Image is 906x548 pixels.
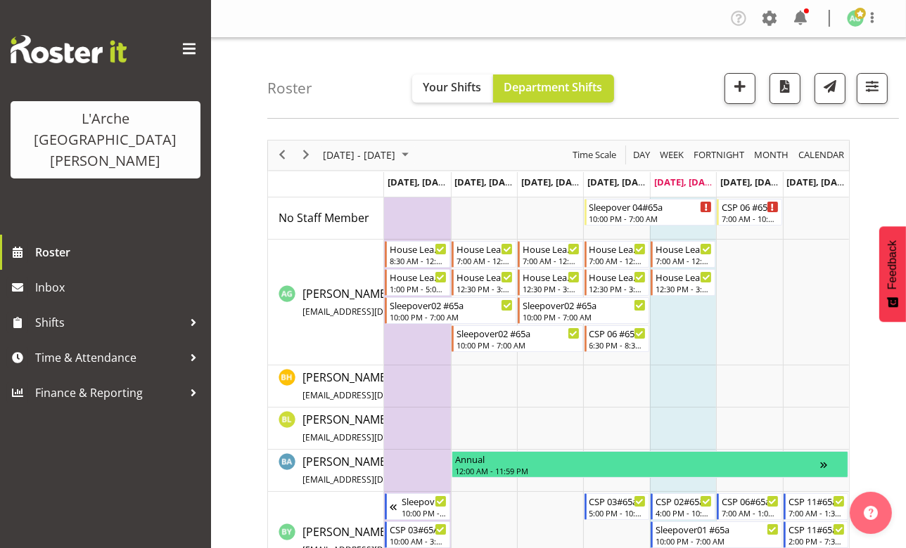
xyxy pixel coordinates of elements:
div: House Leader 03#65a [457,270,513,284]
div: House Leader 03#65a [523,242,579,256]
div: CSP 03#65a [589,494,646,508]
div: House Leader 02#65a [390,242,446,256]
div: Bryan Yamson"s event - Sleepover02 #65a Begin From Sunday, September 21, 2025 at 10:00:00 PM GMT+... [385,493,449,520]
div: 7:00 AM - 1:30 PM [789,507,845,518]
span: Time & Attendance [35,347,183,368]
button: Month [796,146,847,164]
span: Week [658,146,685,164]
button: Next [297,146,316,164]
span: [PERSON_NAME] [302,454,499,486]
button: Filter Shifts [857,73,888,104]
span: [DATE], [DATE] [654,176,718,188]
div: 10:00 PM - 7:00 AM [589,213,713,224]
div: 10:00 PM - 7:00 AM [390,311,513,322]
div: Adrian Garduque"s event - House Leader 03#65a Begin From Wednesday, September 24, 2025 at 7:00:00... [518,241,582,268]
div: 12:30 PM - 3:30 PM [457,283,513,294]
div: Adrian Garduque"s event - Sleepover02 #65a Begin From Tuesday, September 23, 2025 at 10:00:00 PM ... [452,325,583,352]
div: Bryan Yamson"s event - Sleepover01 #65a Begin From Friday, September 26, 2025 at 10:00:00 PM GMT+... [651,521,782,548]
div: Adrian Garduque"s event - House Leader 03#65a Begin From Friday, September 26, 2025 at 12:30:00 P... [651,269,715,296]
div: L'Arche [GEOGRAPHIC_DATA][PERSON_NAME] [25,108,186,171]
div: Annual [455,452,821,466]
div: Adrian Garduque"s event - House Leader 03#65a Begin From Tuesday, September 23, 2025 at 7:00:00 A... [452,241,516,268]
div: Sleepover01 #65a [656,522,779,536]
div: Adrian Garduque"s event - House Leader 03#65a Begin From Wednesday, September 24, 2025 at 12:30:0... [518,269,582,296]
div: Adrian Garduque"s event - House Leader 03#65a Begin From Friday, September 26, 2025 at 7:00:00 AM... [651,241,715,268]
button: Send a list of all shifts for the selected filtered period to all rostered employees. [815,73,846,104]
span: [DATE], [DATE] [587,176,651,188]
span: Finance & Reporting [35,382,183,403]
div: 7:00 AM - 12:00 PM [656,255,712,266]
a: [PERSON_NAME][EMAIL_ADDRESS][DOMAIN_NAME] [302,411,499,445]
div: House Leader 02#65a [390,270,446,284]
div: Bryan Yamson"s event - CSP 03#65a Begin From Thursday, September 25, 2025 at 5:00:00 PM GMT+12:00... [585,493,649,520]
div: 7:00 AM - 10:00 AM [722,213,778,224]
span: [EMAIL_ADDRESS][DOMAIN_NAME] [302,431,442,443]
div: 1:00 PM - 5:00 PM [390,283,446,294]
div: Adrian Garduque"s event - House Leader 02#65a Begin From Monday, September 22, 2025 at 1:00:00 PM... [385,269,449,296]
div: No Staff Member"s event - Sleepover 04#65a Begin From Thursday, September 25, 2025 at 10:00:00 PM... [585,199,716,226]
div: Bryan Yamson"s event - CSP 11#65a Begin From Sunday, September 28, 2025 at 2:00:00 PM GMT+13:00 E... [784,521,848,548]
span: Day [632,146,651,164]
button: Time Scale [570,146,619,164]
div: 7:00 AM - 12:00 PM [457,255,513,266]
button: Department Shifts [493,74,614,103]
div: Adrian Garduque"s event - House Leader 03#65a Begin From Tuesday, September 23, 2025 at 12:30:00 ... [452,269,516,296]
div: Sleepover02 #65a [457,326,580,340]
span: Time Scale [571,146,618,164]
div: Bibi Ali"s event - Annual Begin From Tuesday, September 23, 2025 at 12:00:00 AM GMT+12:00 Ends At... [452,451,849,478]
div: 12:00 AM - 11:59 PM [455,465,821,476]
div: 12:30 PM - 3:30 PM [656,283,712,294]
div: House Leader 03#65a [656,242,712,256]
button: Fortnight [691,146,747,164]
span: [EMAIL_ADDRESS][DOMAIN_NAME] [302,389,442,401]
div: House Leader 03#65a [656,270,712,284]
div: 7:00 AM - 12:00 PM [523,255,579,266]
div: CSP 02#65a [656,494,712,508]
div: Adrian Garduque"s event - Sleepover02 #65a Begin From Wednesday, September 24, 2025 at 10:00:00 P... [518,297,649,324]
span: [DATE] - [DATE] [321,146,397,164]
div: Bryan Yamson"s event - CSP 06#65a Begin From Saturday, September 27, 2025 at 7:00:00 AM GMT+12:00... [717,493,781,520]
div: CSP 06 #65a [722,200,778,214]
span: Inbox [35,277,204,298]
button: Add a new shift [725,73,755,104]
span: [DATE], [DATE] [720,176,784,188]
td: Ben Hammond resource [268,365,384,407]
td: No Staff Member resource [268,197,384,240]
div: CSP 11#65a [789,522,845,536]
img: adrian-garduque52.jpg [847,10,864,27]
div: 7:00 AM - 1:00 PM [722,507,778,518]
a: [PERSON_NAME][EMAIL_ADDRESS][DOMAIN_NAME] [302,285,499,319]
div: Adrian Garduque"s event - House Leader 03#65a Begin From Thursday, September 25, 2025 at 12:30:00... [585,269,649,296]
a: [PERSON_NAME][EMAIL_ADDRESS][DOMAIN_NAME] [302,369,499,403]
span: Department Shifts [504,79,603,95]
div: Sleepover02 #65a [390,298,513,312]
div: 10:00 PM - 7:00 AM [523,311,646,322]
span: [PERSON_NAME] [302,370,499,402]
button: Previous [273,146,292,164]
div: 10:00 PM - 7:00 AM [402,507,446,518]
span: Fortnight [692,146,746,164]
div: Adrian Garduque"s event - Sleepover02 #65a Begin From Monday, September 22, 2025 at 10:00:00 PM G... [385,297,516,324]
div: No Staff Member"s event - CSP 06 #65a Begin From Saturday, September 27, 2025 at 7:00:00 AM GMT+1... [717,199,781,226]
div: 2:00 PM - 7:30 PM [789,535,845,547]
img: Rosterit website logo [11,35,127,63]
div: House Leader 03#65a [589,242,646,256]
button: Download a PDF of the roster according to the set date range. [770,73,800,104]
div: Adrian Garduque"s event - CSP 06 #65a Begin From Thursday, September 25, 2025 at 6:30:00 PM GMT+1... [585,325,649,352]
span: [DATE], [DATE] [388,176,459,188]
span: Shifts [35,312,183,333]
div: next period [294,141,318,170]
span: [EMAIL_ADDRESS][DOMAIN_NAME] [302,306,442,318]
td: Benny Liew resource [268,407,384,450]
div: CSP 06 #65a [589,326,646,340]
div: Bryan Yamson"s event - CSP 11#65a Begin From Sunday, September 28, 2025 at 7:00:00 AM GMT+13:00 E... [784,493,848,520]
div: Sleepover02 #65a [402,494,446,508]
button: Timeline Week [658,146,687,164]
div: Sleepover02 #65a [523,298,646,312]
div: 10:00 AM - 3:00 PM [390,535,446,547]
span: Month [753,146,790,164]
div: CSP 03#65A [390,522,446,536]
div: 12:30 PM - 3:30 PM [523,283,579,294]
span: [DATE], [DATE] [455,176,519,188]
div: CSP 11#65a [789,494,845,508]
